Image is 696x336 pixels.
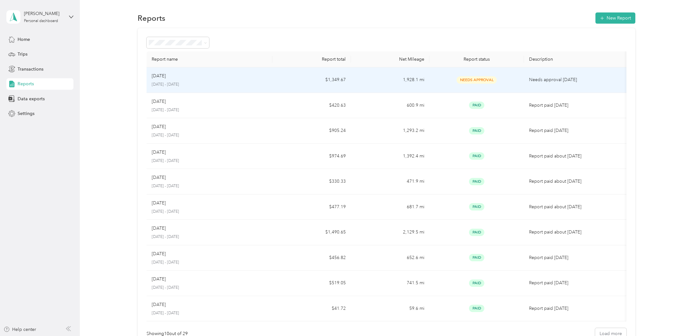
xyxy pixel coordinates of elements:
[152,174,166,181] p: [DATE]
[152,234,267,240] p: [DATE] - [DATE]
[469,152,484,160] span: Paid
[595,12,635,24] button: New Report
[272,245,351,271] td: $456.82
[351,51,429,67] th: Net Mileage
[272,93,351,118] td: $420.63
[272,67,351,93] td: $1,349.67
[469,127,484,134] span: Paid
[152,301,166,308] p: [DATE]
[152,133,267,138] p: [DATE] - [DATE]
[152,285,267,291] p: [DATE] - [DATE]
[152,209,267,215] p: [DATE] - [DATE]
[24,19,58,23] div: Personal dashboard
[18,80,34,87] span: Reports
[152,149,166,156] p: [DATE]
[152,107,267,113] p: [DATE] - [DATE]
[529,178,624,185] p: Report paid about [DATE]
[351,67,429,93] td: 1,928.1 mi
[469,279,484,287] span: Paid
[469,254,484,261] span: Paid
[529,229,624,236] p: Report paid about [DATE]
[152,225,166,232] p: [DATE]
[272,296,351,322] td: $41.72
[351,245,429,271] td: 652.6 mi
[529,153,624,160] p: Report paid about [DATE]
[18,36,30,43] span: Home
[152,98,166,105] p: [DATE]
[529,102,624,109] p: Report paid [DATE]
[18,110,34,117] span: Settings
[152,73,166,80] p: [DATE]
[469,305,484,312] span: Paid
[138,15,165,21] h1: Reports
[529,127,624,134] p: Report paid [DATE]
[529,76,624,83] p: Needs approval [DATE]
[435,57,519,62] div: Report status
[351,296,429,322] td: 59.6 mi
[351,271,429,296] td: 741.5 mi
[152,276,166,283] p: [DATE]
[351,93,429,118] td: 600.9 mi
[529,254,624,261] p: Report paid [DATE]
[529,203,624,210] p: Report paid about [DATE]
[147,51,272,67] th: Report name
[4,326,36,333] button: Help center
[524,51,629,67] th: Description
[351,144,429,169] td: 1,392.4 mi
[272,169,351,195] td: $330.33
[469,178,484,185] span: Paid
[152,82,267,88] p: [DATE] - [DATE]
[152,123,166,130] p: [DATE]
[152,250,166,257] p: [DATE]
[529,279,624,286] p: Report paid [DATE]
[18,95,45,102] span: Data exports
[457,76,497,84] span: Needs Approval
[351,220,429,245] td: 2,129.5 mi
[351,118,429,144] td: 1,293.2 mi
[272,118,351,144] td: $905.24
[152,260,267,265] p: [DATE] - [DATE]
[18,66,43,73] span: Transactions
[152,200,166,207] p: [DATE]
[351,169,429,195] td: 471.9 mi
[272,51,351,67] th: Report total
[469,203,484,210] span: Paid
[660,300,696,336] iframe: Everlance-gr Chat Button Frame
[152,310,267,316] p: [DATE] - [DATE]
[152,183,267,189] p: [DATE] - [DATE]
[18,51,27,57] span: Trips
[152,158,267,164] p: [DATE] - [DATE]
[272,271,351,296] td: $519.05
[24,10,64,17] div: [PERSON_NAME]
[272,195,351,220] td: $477.19
[469,229,484,236] span: Paid
[351,195,429,220] td: 681.7 mi
[272,144,351,169] td: $974.69
[469,102,484,109] span: Paid
[529,305,624,312] p: Report paid [DATE]
[272,220,351,245] td: $1,490.65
